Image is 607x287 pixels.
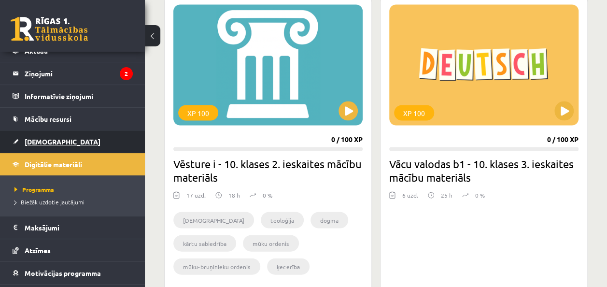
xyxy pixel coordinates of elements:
[25,246,51,255] span: Atzīmes
[11,17,88,41] a: Rīgas 1. Tālmācības vidusskola
[173,212,254,228] li: [DEMOGRAPHIC_DATA]
[25,137,100,146] span: [DEMOGRAPHIC_DATA]
[25,62,133,85] legend: Ziņojumi
[311,212,348,228] li: dogma
[13,85,133,107] a: Informatīvie ziņojumi
[173,157,363,184] h2: Vēsture i - 10. klases 2. ieskaites mācību materiāls
[13,153,133,175] a: Digitālie materiāli
[267,258,310,274] li: ķecerība
[186,190,206,205] div: 17 uzd.
[25,115,71,123] span: Mācību resursi
[173,235,236,251] li: kārtu sabiedrība
[13,239,133,261] a: Atzīmes
[14,198,135,206] a: Biežāk uzdotie jautājumi
[475,190,485,199] p: 0 %
[441,190,452,199] p: 25 h
[261,212,304,228] li: teoloģija
[389,157,579,184] h2: Vācu valodas b1 - 10. klases 3. ieskaites mācību materiāls
[14,186,54,193] span: Programma
[13,62,133,85] a: Ziņojumi2
[25,160,82,169] span: Digitālie materiāli
[402,190,418,205] div: 6 uzd.
[173,258,260,274] li: mūku-bruņinieku ordenis
[13,130,133,153] a: [DEMOGRAPHIC_DATA]
[13,108,133,130] a: Mācību resursi
[178,105,218,120] div: XP 100
[228,190,240,199] p: 18 h
[243,235,299,251] li: mūku ordenis
[25,269,101,277] span: Motivācijas programma
[120,67,133,80] i: 2
[14,185,135,194] a: Programma
[13,216,133,239] a: Maksājumi
[14,198,85,206] span: Biežāk uzdotie jautājumi
[25,216,133,239] legend: Maksājumi
[25,85,133,107] legend: Informatīvie ziņojumi
[263,190,272,199] p: 0 %
[13,262,133,284] a: Motivācijas programma
[394,105,434,120] div: XP 100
